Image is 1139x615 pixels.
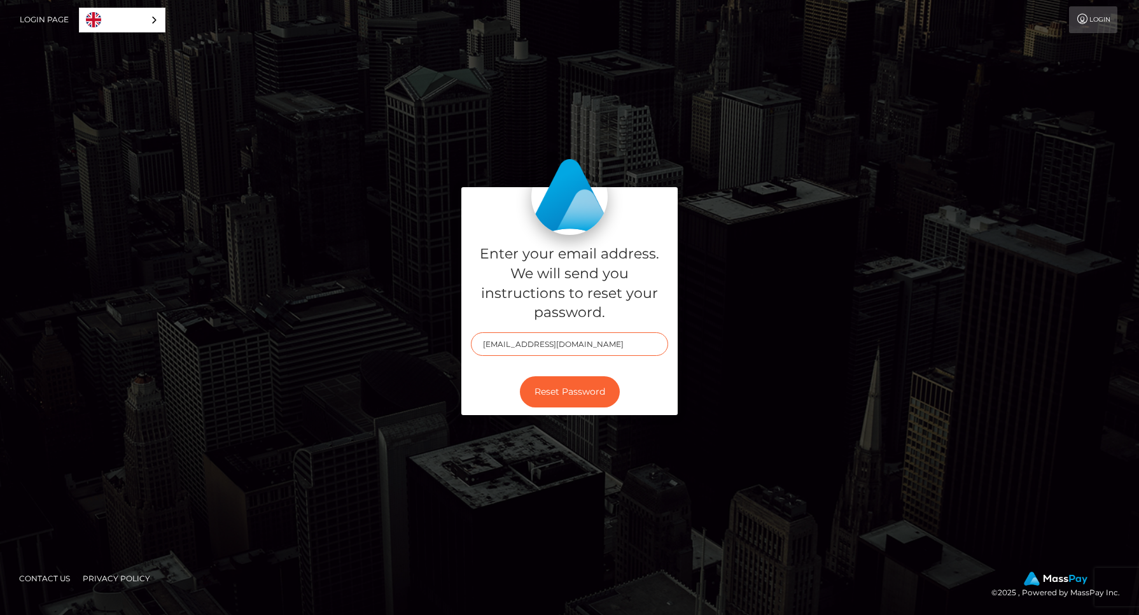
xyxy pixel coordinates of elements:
h5: Enter your email address. We will send you instructions to reset your password. [471,244,668,323]
a: Login [1069,6,1117,33]
div: © 2025 , Powered by MassPay Inc. [991,572,1129,600]
img: MassPay [1024,572,1087,586]
img: MassPay Login [531,159,608,235]
button: Reset Password [520,376,620,407]
a: Privacy Policy [78,569,155,588]
a: English [80,8,165,32]
a: Contact Us [14,569,75,588]
aside: Language selected: English [79,8,165,32]
input: E-mail... [471,332,668,356]
div: Language [79,8,165,32]
a: Login Page [20,6,69,33]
